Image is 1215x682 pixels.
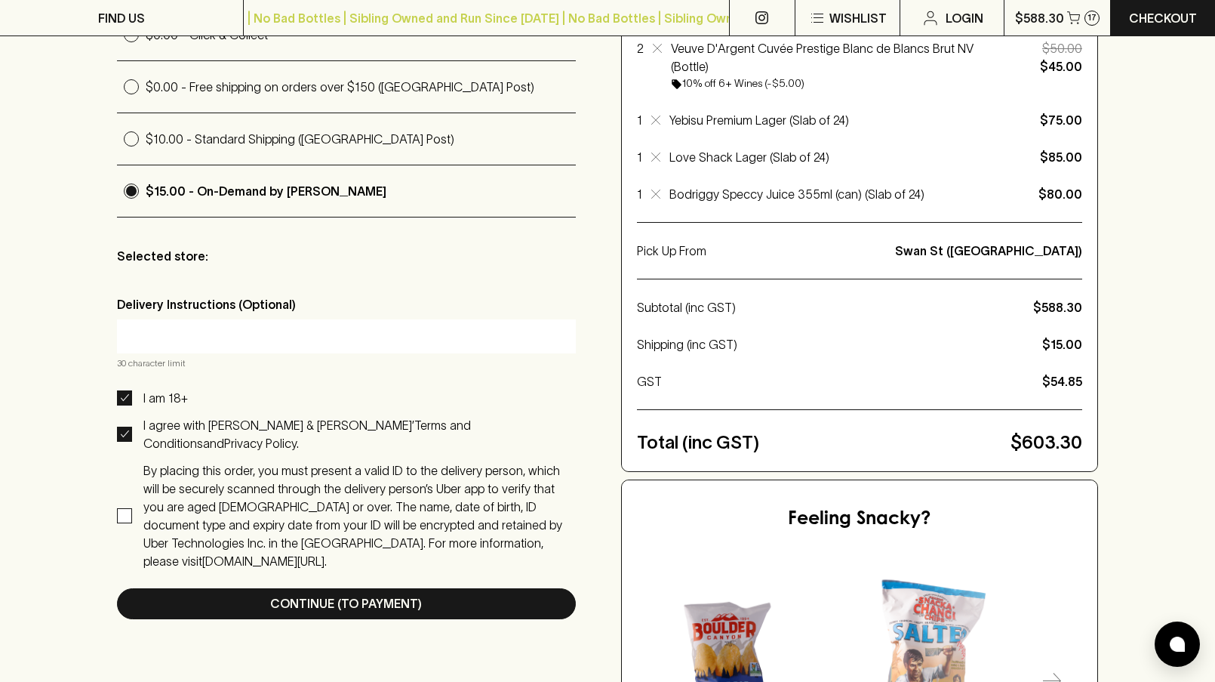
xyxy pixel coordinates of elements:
p: Subtotal (inc GST) [637,298,1027,316]
p: $588.30 [1015,9,1064,27]
p: 1 [637,185,642,203]
p: 1 [637,111,642,129]
p: Checkout [1129,9,1197,27]
p: $10.00 - Standard Shipping ([GEOGRAPHIC_DATA] Post) [146,130,576,148]
p: 30 character limit [117,356,576,371]
p: Swan St ([GEOGRAPHIC_DATA]) [895,242,1082,260]
p: $15.00 - On-Demand by [PERSON_NAME] [146,182,576,200]
p: . [325,554,327,568]
p: Continue (To Payment) [270,594,422,613]
p: $603.30 [1010,429,1082,456]
p: $588.30 [1033,298,1082,316]
img: bubble-icon [1170,637,1185,652]
p: $45.00 [1007,57,1082,76]
p: Love Shack Lager (Slab of 24) [669,148,998,166]
p: Pick Up From [637,242,889,260]
p: GST [637,372,1036,390]
p: Yebisu Premium Lager (Slab of 24) [669,111,998,129]
p: Wishlist [829,9,887,27]
p: FIND US [98,9,145,27]
p: $0.00 - Free shipping on orders over $150 ([GEOGRAPHIC_DATA] Post) [146,78,576,96]
p: 1 [637,148,642,166]
p: I agree with [PERSON_NAME] & [PERSON_NAME]’ [143,418,414,432]
p: $54.85 [1042,372,1082,390]
button: Continue (To Payment) [117,588,576,619]
h5: Feeling Snacky? [788,508,930,532]
p: Bodriggy Speccy Juice 355ml (can) (Slab of 24) [669,185,998,203]
a: Terms and Conditions [143,418,471,450]
p: $85.00 [1007,148,1082,166]
p: I am 18+ [143,389,188,407]
p: By placing this order, you must present a valid ID to the delivery person, which will be securely... [143,464,562,568]
p: $50.00 [1007,39,1082,57]
p: Total (inc GST) [637,429,1004,456]
a: Privacy Policy. [224,437,299,450]
p: $80.00 [1007,185,1082,203]
p: 2 [637,39,644,92]
p: Selected store: [117,247,576,265]
p: $75.00 [1007,111,1082,129]
a: [DOMAIN_NAME][URL] [202,554,325,568]
p: Login [946,9,983,27]
h6: 10% off 6+ Wines (-$5.00) [682,76,804,92]
p: $15.00 [1042,335,1082,353]
p: Shipping (inc GST) [637,335,1036,353]
p: 17 [1087,14,1097,22]
p: Delivery Instructions (Optional) [117,295,576,313]
p: and [203,437,224,450]
p: Veuve D'Argent Cuvée Prestige Blanc de Blancs Brut NV (Bottle) [671,39,998,76]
